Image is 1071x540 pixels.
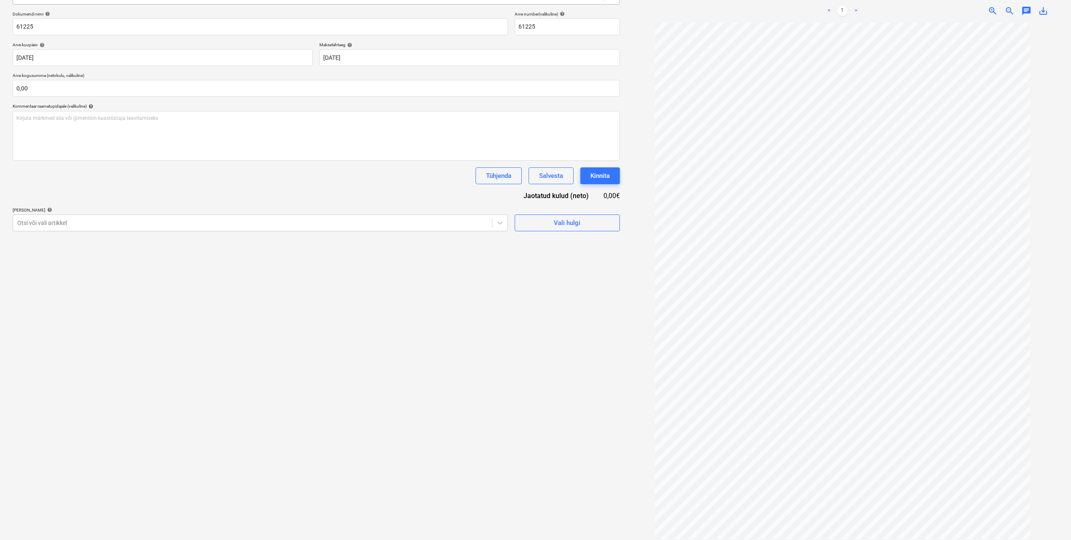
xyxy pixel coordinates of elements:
input: Dokumendi nimi [13,19,508,35]
span: zoom_in [988,6,998,16]
span: help [87,104,93,109]
span: save_alt [1038,6,1048,16]
a: Previous page [824,6,834,16]
div: Arve number (valikuline) [515,11,620,17]
button: Salvesta [529,167,574,184]
div: Arve kuupäev [13,42,313,48]
input: Arve number [515,19,620,35]
div: 0,00€ [602,191,620,201]
div: Jaotatud kulud (neto) [510,191,602,201]
a: Page 1 is your current page [837,6,848,16]
span: help [43,11,50,16]
input: Arve kuupäeva pole määratud. [13,49,313,66]
p: Arve kogusumma (netokulu, valikuline) [13,73,620,80]
div: Salvesta [539,170,563,181]
div: [PERSON_NAME] [13,207,508,213]
button: Vali hulgi [515,214,620,231]
span: help [45,207,52,212]
div: Maksetähtaeg [319,42,619,48]
span: chat [1021,6,1031,16]
div: Tühjenda [486,170,511,181]
span: zoom_out [1005,6,1015,16]
div: Kommentaar raamatupidajale (valikuline) [13,103,620,109]
input: Arve kogusumma (netokulu, valikuline) [13,80,620,97]
div: Dokumendi nimi [13,11,508,17]
div: Vali hulgi [554,217,580,228]
div: Kinnita [590,170,610,181]
span: help [345,42,352,48]
button: Kinnita [580,167,620,184]
input: Tähtaega pole määratud [319,49,619,66]
a: Next page [851,6,861,16]
span: help [38,42,45,48]
button: Tühjenda [476,167,522,184]
span: help [558,11,565,16]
